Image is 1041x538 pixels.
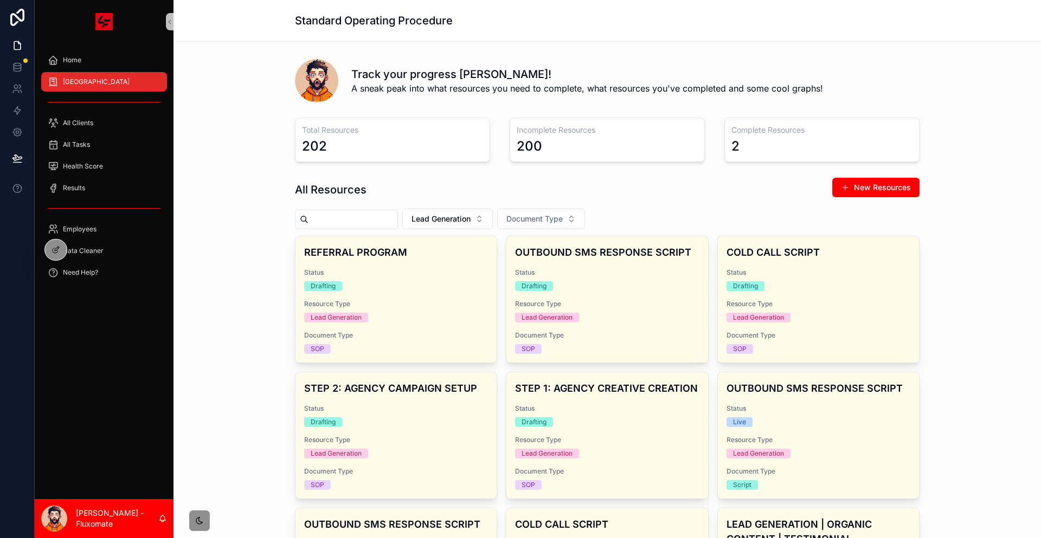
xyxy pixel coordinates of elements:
[515,268,699,277] span: Status
[304,268,488,277] span: Status
[41,219,167,239] a: Employees
[311,449,362,458] div: Lead Generation
[41,72,167,92] a: [GEOGRAPHIC_DATA]
[41,135,167,154] a: All Tasks
[311,480,324,490] div: SOP
[497,209,585,229] button: Select Button
[515,245,699,260] h4: OUTBOUND SMS RESPONSE SCRIPT
[295,182,367,197] h1: All Resources
[522,480,535,490] div: SOP
[733,480,751,490] div: Script
[522,281,547,291] div: Drafting
[515,517,699,531] h4: COLD CALL SCRIPT
[832,178,920,197] button: New Resources
[402,209,493,229] button: Select Button
[41,241,167,261] a: Data Cleaner
[515,436,699,444] span: Resource Type
[41,178,167,198] a: Results
[295,13,453,28] h1: Standard Operating Procedure
[304,300,488,308] span: Resource Type
[717,236,920,363] a: COLD CALL SCRIPTStatusDraftingResource TypeLead GenerationDocument TypeSOP
[63,56,81,64] span: Home
[295,236,497,363] a: REFERRAL PROGRAMStatusDraftingResource TypeLead GenerationDocument TypeSOP
[727,245,910,260] h4: COLD CALL SCRIPT
[517,138,542,155] div: 200
[63,225,97,234] span: Employees
[63,119,93,127] span: All Clients
[727,404,910,413] span: Status
[515,404,699,413] span: Status
[731,125,913,135] h3: Complete Resources
[733,417,746,427] div: Live
[515,331,699,340] span: Document Type
[41,113,167,133] a: All Clients
[351,67,823,82] h1: Track your progress [PERSON_NAME]!
[522,313,573,322] div: Lead Generation
[311,313,362,322] div: Lead Generation
[727,381,910,396] h4: OUTBOUND SMS RESPONSE SCRIPT
[351,82,823,95] span: A sneak peak into what resources you need to complete, what resources you've completed and some c...
[63,140,90,149] span: All Tasks
[506,372,708,499] a: STEP 1: AGENCY CREATIVE CREATIONStatusDraftingResource TypeLead GenerationDocument TypeSOP
[727,300,910,308] span: Resource Type
[311,281,336,291] div: Drafting
[41,157,167,176] a: Health Score
[41,50,167,70] a: Home
[727,268,910,277] span: Status
[95,13,113,30] img: App logo
[304,436,488,444] span: Resource Type
[311,344,324,354] div: SOP
[76,508,158,529] p: [PERSON_NAME] - Fluxomate
[717,372,920,499] a: OUTBOUND SMS RESPONSE SCRIPTStatusLiveResource TypeLead GenerationDocument TypeScript
[727,467,910,476] span: Document Type
[733,344,747,354] div: SOP
[733,449,784,458] div: Lead Generation
[727,436,910,444] span: Resource Type
[304,404,488,413] span: Status
[295,372,497,499] a: STEP 2: AGENCY CAMPAIGN SETUPStatusDraftingResource TypeLead GenerationDocument TypeSOP
[733,281,758,291] div: Drafting
[304,245,488,260] h4: REFERRAL PROGRAM
[304,381,488,396] h4: STEP 2: AGENCY CAMPAIGN SETUP
[311,417,336,427] div: Drafting
[733,313,784,322] div: Lead Generation
[506,236,708,363] a: OUTBOUND SMS RESPONSE SCRIPTStatusDraftingResource TypeLead GenerationDocument TypeSOP
[515,381,699,396] h4: STEP 1: AGENCY CREATIVE CREATION
[302,138,327,155] div: 202
[515,300,699,308] span: Resource Type
[522,449,573,458] div: Lead Generation
[63,247,104,255] span: Data Cleaner
[302,125,483,135] h3: Total Resources
[63,162,103,171] span: Health Score
[304,467,488,476] span: Document Type
[506,213,563,224] span: Document Type
[515,467,699,476] span: Document Type
[63,77,130,86] span: [GEOGRAPHIC_DATA]
[304,517,488,531] h4: OUTBOUND SMS RESPONSE SCRIPT
[727,331,910,340] span: Document Type
[412,213,471,224] span: Lead Generation
[522,344,535,354] div: SOP
[35,43,173,295] div: scrollable content
[731,138,740,155] div: 2
[304,331,488,340] span: Document Type
[517,125,698,135] h3: Incomplete Resources
[522,417,547,427] div: Drafting
[63,184,85,192] span: Results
